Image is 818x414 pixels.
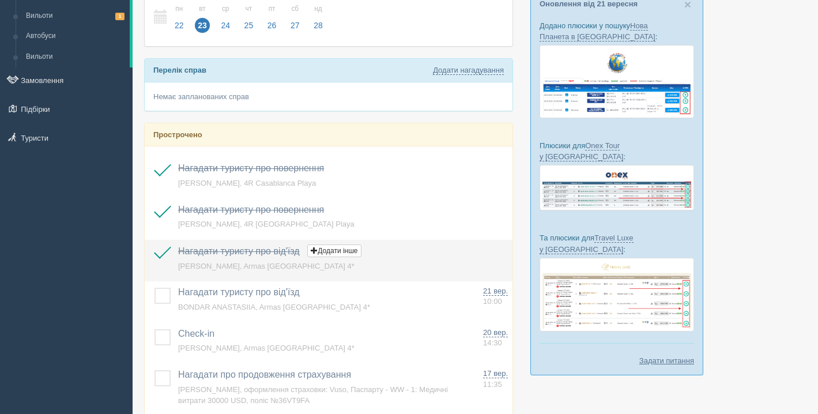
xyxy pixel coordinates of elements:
[483,338,502,347] span: 14:30
[178,205,324,214] a: Нагадати туристу про повернення
[195,4,210,14] small: вт
[639,355,694,366] a: Задати питання
[218,18,233,33] span: 24
[483,369,508,378] span: 17 вер.
[483,287,508,296] span: 21 вер.
[178,246,300,256] a: Нагадати туристу про від'їзд
[21,6,130,27] a: Вильоти1
[178,370,351,379] a: Нагадати про продовження страхування
[483,328,508,349] a: 20 вер. 14:30
[265,18,280,33] span: 26
[21,26,130,47] a: Автобуси
[540,232,694,254] p: Та плюсики для :
[21,47,130,67] a: Вильоти
[153,130,202,139] b: Прострочено
[540,165,694,210] img: onex-tour-proposal-crm-for-travel-agency.png
[178,329,214,338] a: Check-in
[540,258,694,332] img: travel-luxe-%D0%BF%D0%BE%D0%B4%D0%B1%D0%BE%D1%80%D0%BA%D0%B0-%D1%81%D1%80%D0%BC-%D0%B4%D0%BB%D1%8...
[540,234,634,254] a: Travel Luxe у [GEOGRAPHIC_DATA]
[178,385,448,405] a: [PERSON_NAME], оформлення страховки: Vuso, Паспарту - WW - 1: Медичнi витрати 30000 USD, поліс №3...
[311,4,326,14] small: нд
[218,4,233,14] small: ср
[242,4,257,14] small: чт
[540,45,694,118] img: new-planet-%D0%BF%D1%96%D0%B4%D0%B1%D1%96%D1%80%D0%BA%D0%B0-%D1%81%D1%80%D0%BC-%D0%B4%D0%BB%D1%8F...
[178,287,300,297] a: Нагадати туристу про від'їзд
[178,179,316,187] a: [PERSON_NAME], 4R Casablanca Playa
[145,82,512,111] div: Немає запланованих справ
[540,20,694,42] p: Додано плюсики у пошуку :
[540,140,694,162] p: Плюсики для :
[288,4,303,14] small: сб
[483,380,502,389] span: 11:35
[153,66,206,74] b: Перелік справ
[433,66,504,75] a: Додати нагадування
[311,18,326,33] span: 28
[178,344,355,352] a: [PERSON_NAME], Armas [GEOGRAPHIC_DATA] 4*
[483,286,508,307] a: 21 вер. 10:00
[307,244,361,257] button: Додати інше
[178,220,355,228] a: [PERSON_NAME], 4R [GEOGRAPHIC_DATA] Playa
[483,297,502,306] span: 10:00
[172,4,187,14] small: пн
[242,18,257,33] span: 25
[265,4,280,14] small: пт
[195,18,210,33] span: 23
[483,368,508,390] a: 17 вер. 11:35
[172,18,187,33] span: 22
[115,13,125,20] span: 1
[288,18,303,33] span: 27
[178,303,370,311] a: BONDAR ANASTASIIA, Armas [GEOGRAPHIC_DATA] 4*
[178,163,324,173] a: Нагадати туристу про повернення
[483,328,508,337] span: 20 вер.
[178,262,355,270] a: [PERSON_NAME], Armas [GEOGRAPHIC_DATA] 4*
